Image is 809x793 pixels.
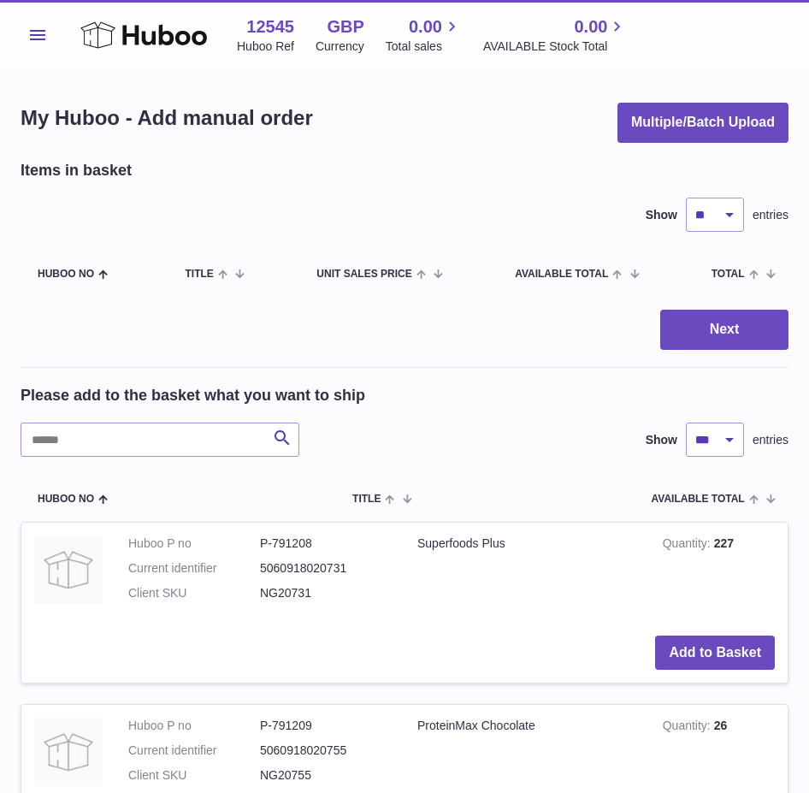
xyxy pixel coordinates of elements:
span: 0.00 [574,15,607,38]
td: Superfoods Plus [404,523,650,623]
span: Huboo no [38,494,94,505]
dd: 5060918020755 [260,743,392,759]
dd: 5060918020731 [260,560,392,577]
label: Show [646,432,677,448]
span: Title [185,269,213,280]
button: Multiple/Batch Upload [617,103,788,143]
a: 0.00 AVAILABLE Stock Total [483,15,628,55]
h2: Please add to the basket what you want to ship [21,385,365,405]
span: 0.00 [409,15,442,38]
span: AVAILABLE Total [515,269,608,280]
span: Unit Sales Price [316,269,411,280]
span: entries [753,432,788,448]
span: entries [753,207,788,223]
span: Title [352,494,381,505]
img: Superfoods Plus [34,536,103,604]
div: Currency [316,38,364,55]
button: Next [660,310,788,350]
a: 0.00 Total sales [386,15,462,55]
dd: NG20731 [260,585,392,601]
dt: Client SKU [128,767,260,784]
dt: Huboo P no [128,536,260,552]
strong: Quantity [663,536,714,554]
span: Total sales [386,38,462,55]
strong: GBP [327,15,363,38]
img: ProteinMax Chocolate [34,718,103,786]
dt: Client SKU [128,585,260,601]
span: AVAILABLE Stock Total [483,38,628,55]
dt: Current identifier [128,560,260,577]
dt: Current identifier [128,743,260,759]
dt: Huboo P no [128,718,260,734]
strong: Quantity [663,719,714,737]
button: Add to Basket [655,636,775,671]
strong: 12545 [246,15,294,38]
h2: Items in basket [21,160,132,180]
h1: My Huboo - Add manual order [21,104,313,132]
dd: P-791209 [260,718,392,734]
span: Huboo no [38,269,94,280]
dd: NG20755 [260,767,392,784]
label: Show [646,207,677,223]
div: Huboo Ref [237,38,294,55]
span: AVAILABLE Total [652,494,745,505]
dd: P-791208 [260,536,392,552]
td: 227 [650,523,788,623]
span: Total [712,269,745,280]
